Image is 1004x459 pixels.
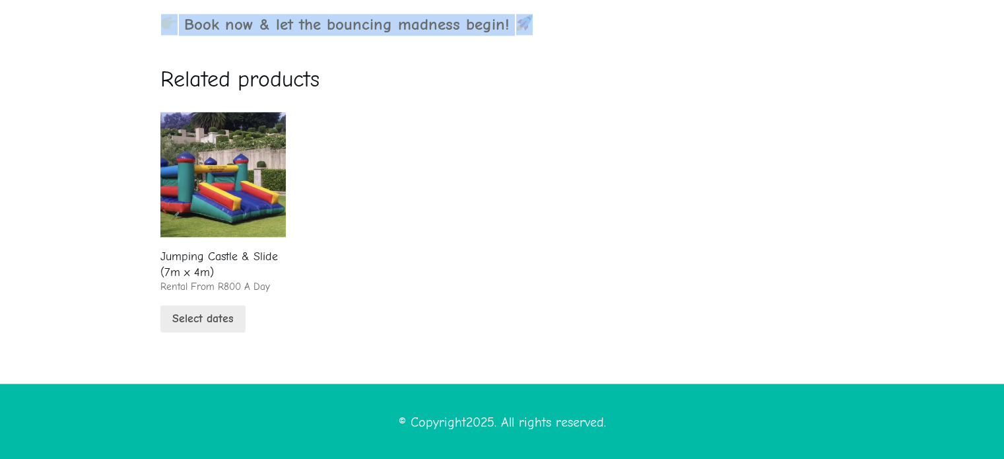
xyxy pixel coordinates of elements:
h2: Related products [160,64,844,112]
img: Jumping Castle and Slide Combo [160,112,286,238]
span: 2025 [466,415,494,430]
a: Select dates for Jumping Castle & Slide (7m x 4m) [160,305,246,332]
span: Rental From R800 A Day [160,280,286,295]
a: Jumping Castle & Slide (7m x 4m) Rental From R800 A Day [160,112,286,300]
p: © Copyright . All rights reserved. [160,411,845,434]
img: 🚀 [516,15,533,31]
img: 👉 [161,15,178,31]
h2: Jumping Castle & Slide (7m x 4m) [160,249,286,280]
strong: Book now & let the bouncing madness begin! [184,15,510,34]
